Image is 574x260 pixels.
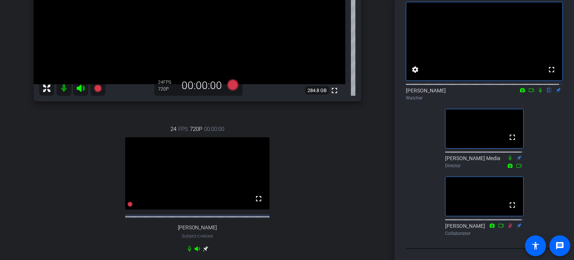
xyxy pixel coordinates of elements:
[445,155,524,169] div: [PERSON_NAME] Media
[330,86,339,95] mat-icon: fullscreen
[182,233,213,239] span: Subject
[305,86,329,95] span: 284.8 GB
[445,230,524,237] div: Collaborator
[190,125,202,133] span: 720P
[177,79,227,92] div: 00:00:00
[204,125,224,133] span: 00:00:00
[445,222,524,237] div: [PERSON_NAME]
[406,87,563,101] div: [PERSON_NAME]
[406,95,563,101] div: Watcher
[531,241,540,250] mat-icon: accessibility
[178,224,217,231] span: [PERSON_NAME]
[445,162,524,169] div: Director
[170,125,176,133] span: 24
[198,234,213,238] span: Chrome
[547,65,556,74] mat-icon: fullscreen
[508,133,517,142] mat-icon: fullscreen
[178,125,188,133] span: FPS
[197,233,198,239] span: -
[545,86,554,93] mat-icon: flip
[163,80,171,85] span: FPS
[158,79,177,85] div: 24
[158,86,177,92] div: 720P
[411,65,420,74] mat-icon: settings
[254,194,263,203] mat-icon: fullscreen
[508,201,517,209] mat-icon: fullscreen
[555,241,564,250] mat-icon: message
